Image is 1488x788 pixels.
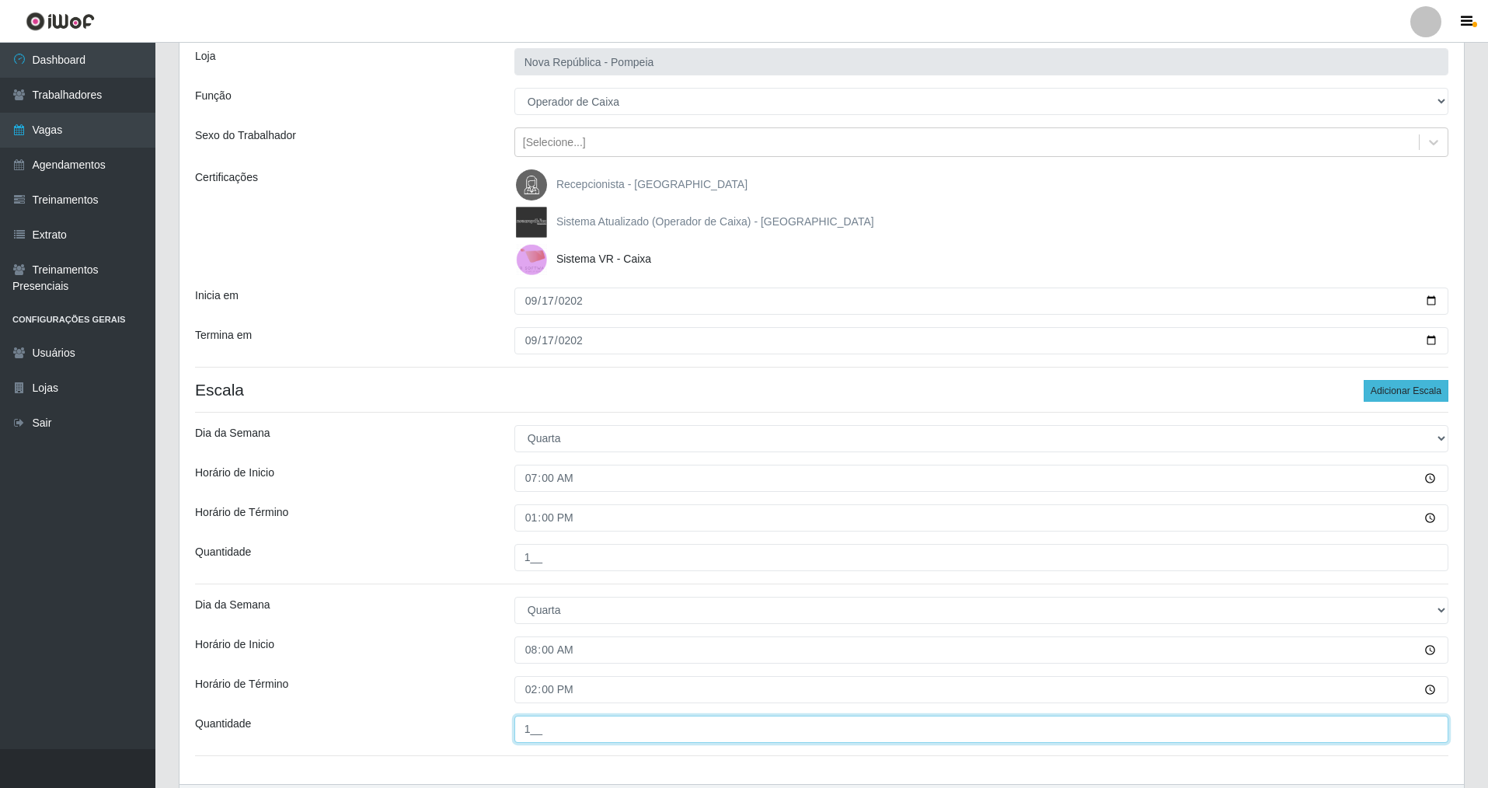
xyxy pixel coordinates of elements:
[514,544,1448,571] input: Informe a quantidade...
[514,716,1448,743] input: Informe a quantidade...
[195,465,274,481] label: Horário de Inicio
[195,676,288,692] label: Horário de Término
[516,169,553,200] img: Recepcionista - Nova República
[556,178,747,190] span: Recepcionista - [GEOGRAPHIC_DATA]
[195,169,258,186] label: Certificações
[195,597,270,613] label: Dia da Semana
[523,134,586,151] div: [Selecione...]
[514,288,1448,315] input: 00/00/0000
[514,676,1448,703] input: 00:00
[514,636,1448,664] input: 00:00
[514,465,1448,492] input: 00:00
[556,253,651,265] span: Sistema VR - Caixa
[516,207,553,238] img: Sistema Atualizado (Operador de Caixa) - Nova Republica
[556,215,874,228] span: Sistema Atualizado (Operador de Caixa) - [GEOGRAPHIC_DATA]
[195,636,274,653] label: Horário de Inicio
[195,127,296,144] label: Sexo do Trabalhador
[195,88,232,104] label: Função
[516,244,553,275] img: Sistema VR - Caixa
[195,327,252,343] label: Termina em
[195,504,288,521] label: Horário de Término
[195,288,239,304] label: Inicia em
[195,380,1448,399] h4: Escala
[195,48,215,65] label: Loja
[195,716,251,732] label: Quantidade
[514,327,1448,354] input: 00/00/0000
[195,425,270,441] label: Dia da Semana
[195,544,251,560] label: Quantidade
[1364,380,1448,402] button: Adicionar Escala
[26,12,95,31] img: CoreUI Logo
[514,504,1448,532] input: 00:00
